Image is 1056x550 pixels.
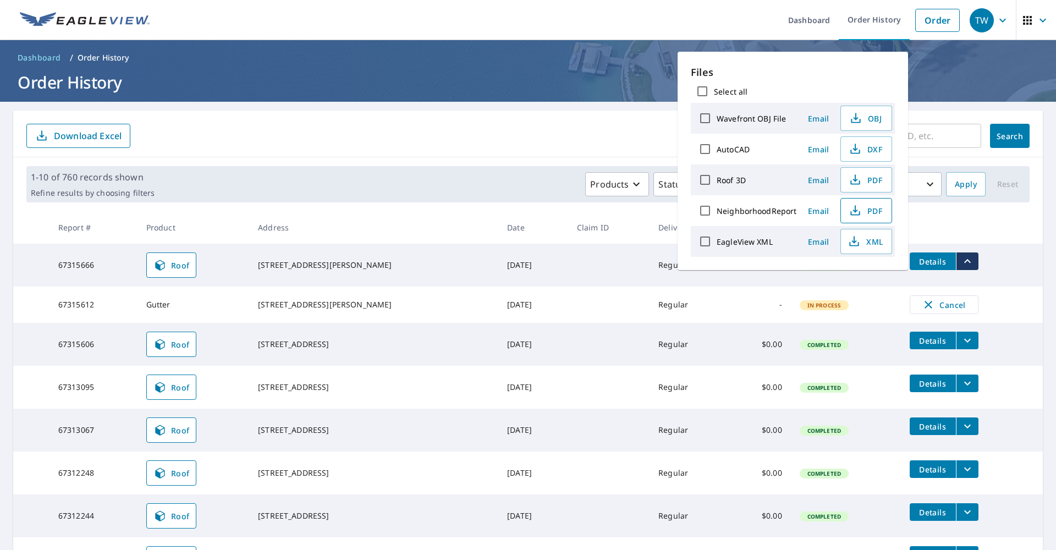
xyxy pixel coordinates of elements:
span: Roof [153,338,190,351]
td: 67312244 [50,494,137,537]
th: Report # [50,211,137,244]
td: [DATE] [498,366,568,409]
div: TW [970,8,994,32]
p: Refine results by choosing filters [31,188,155,198]
span: XML [848,235,883,248]
span: Email [805,113,832,124]
p: Files [691,65,895,80]
th: Date [498,211,568,244]
td: [DATE] [498,452,568,494]
a: Roof [146,252,197,278]
td: Regular [650,287,728,323]
div: [STREET_ADDRESS][PERSON_NAME] [258,299,490,310]
p: 1-10 of 760 records shown [31,170,155,184]
button: detailsBtn-67315666 [910,252,956,270]
span: DXF [848,142,883,156]
span: PDF [848,204,883,217]
span: Apply [955,178,977,191]
button: detailsBtn-67313067 [910,417,956,435]
span: Details [916,256,949,267]
td: $0.00 [729,366,791,409]
button: Email [801,110,836,127]
td: 67313095 [50,366,137,409]
button: Email [801,202,836,219]
span: PDF [848,173,883,186]
button: filesDropdownBtn-67312244 [956,503,978,521]
button: PDF [840,198,892,223]
a: Roof [146,375,197,400]
td: Regular [650,452,728,494]
a: Roof [146,332,197,357]
button: Products [585,172,649,196]
button: PDF [840,167,892,193]
button: XML [840,229,892,254]
span: OBJ [848,112,883,125]
button: Apply [946,172,986,196]
button: Download Excel [26,124,130,148]
button: Email [801,233,836,250]
td: Regular [650,494,728,537]
span: Details [916,507,949,518]
img: EV Logo [20,12,150,29]
div: [STREET_ADDRESS] [258,339,490,350]
td: [DATE] [498,409,568,452]
button: detailsBtn-67313095 [910,375,956,392]
button: detailsBtn-67312244 [910,503,956,521]
label: Roof 3D [717,175,746,185]
span: Email [805,144,832,155]
a: Dashboard [13,49,65,67]
label: Select all [714,86,747,97]
p: Products [590,178,629,191]
span: Completed [801,470,848,477]
td: 67315666 [50,244,137,287]
label: EagleView XML [717,237,773,247]
button: detailsBtn-67315606 [910,332,956,349]
button: Email [801,172,836,189]
button: detailsBtn-67312248 [910,460,956,478]
button: filesDropdownBtn-67315606 [956,332,978,349]
span: Details [916,335,949,346]
td: 67315612 [50,287,137,323]
label: AutoCAD [717,144,750,155]
span: Cancel [921,298,967,311]
span: Roof [153,424,190,437]
span: Roof [153,381,190,394]
button: Email [801,141,836,158]
td: 67312248 [50,452,137,494]
button: Search [990,124,1030,148]
span: Dashboard [18,52,61,63]
button: filesDropdownBtn-67312248 [956,460,978,478]
button: filesDropdownBtn-67313067 [956,417,978,435]
td: [DATE] [498,287,568,323]
span: Search [999,131,1021,141]
p: Status [658,178,685,191]
td: $0.00 [729,494,791,537]
button: DXF [840,136,892,162]
h1: Order History [13,71,1043,94]
span: Completed [801,384,848,392]
span: Roof [153,466,190,480]
label: Wavefront OBJ File [717,113,786,124]
div: [STREET_ADDRESS][PERSON_NAME] [258,260,490,271]
td: Gutter [137,287,249,323]
span: Details [916,378,949,389]
td: $0.00 [729,323,791,366]
th: Product [137,211,249,244]
th: Claim ID [568,211,650,244]
td: 67313067 [50,409,137,452]
div: [STREET_ADDRESS] [258,510,490,521]
td: Regular [650,409,728,452]
a: Roof [146,417,197,443]
li: / [70,51,73,64]
button: OBJ [840,106,892,131]
div: [STREET_ADDRESS] [258,468,490,479]
div: [STREET_ADDRESS] [258,425,490,436]
label: NeighborhoodReport [717,206,796,216]
nav: breadcrumb [13,49,1043,67]
button: filesDropdownBtn-67313095 [956,375,978,392]
p: Order History [78,52,129,63]
td: $0.00 [729,452,791,494]
span: Roof [153,509,190,522]
span: Email [805,237,832,247]
div: [STREET_ADDRESS] [258,382,490,393]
